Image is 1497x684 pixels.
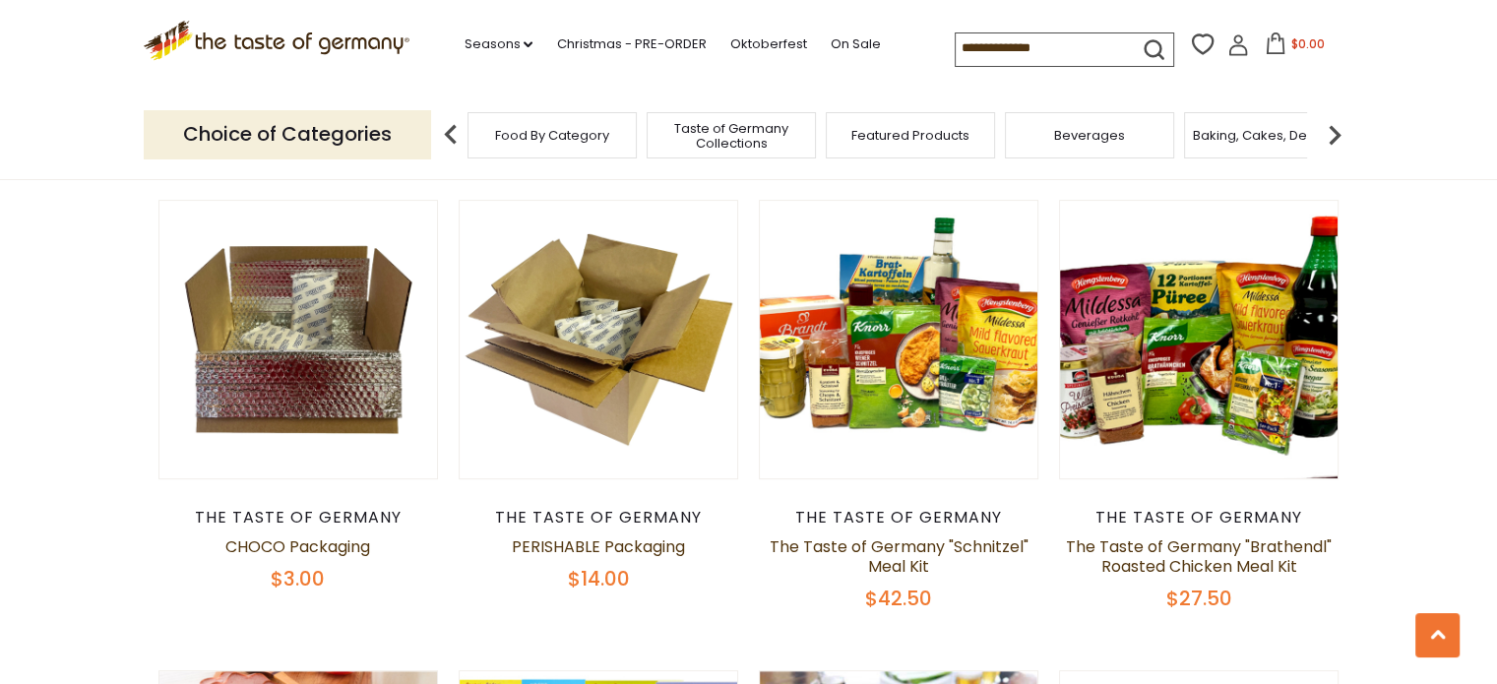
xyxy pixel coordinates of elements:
[1193,128,1345,143] a: Baking, Cakes, Desserts
[158,508,439,528] div: The Taste of Germany
[1054,128,1125,143] a: Beverages
[225,535,370,558] a: CHOCO Packaging
[556,33,706,55] a: Christmas - PRE-ORDER
[1290,35,1324,52] span: $0.00
[760,201,1038,479] img: The Taste of Germany "Schnitzel" Meal Kit
[1315,115,1354,155] img: next arrow
[567,565,629,592] span: $14.00
[159,201,438,479] img: CHOCO Packaging
[460,201,738,479] img: PERISHABLE Packaging
[495,128,609,143] a: Food By Category
[1166,585,1232,612] span: $27.50
[459,508,739,528] div: The Taste of Germany
[271,565,325,592] span: $3.00
[830,33,880,55] a: On Sale
[464,33,532,55] a: Seasons
[512,535,685,558] a: PERISHABLE Packaging
[865,585,932,612] span: $42.50
[1253,32,1337,62] button: $0.00
[1059,508,1340,528] div: The Taste of Germany
[770,535,1029,578] a: The Taste of Germany "Schnitzel" Meal Kit
[144,110,431,158] p: Choice of Categories
[729,33,806,55] a: Oktoberfest
[431,115,470,155] img: previous arrow
[851,128,969,143] a: Featured Products
[1066,535,1332,578] a: The Taste of Germany "Brathendl" Roasted Chicken Meal Kit
[759,508,1039,528] div: The Taste of Germany
[653,121,810,151] a: Taste of Germany Collections
[1060,201,1339,479] img: The Taste of Germany "Brathendl" Roasted Chicken Meal Kit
